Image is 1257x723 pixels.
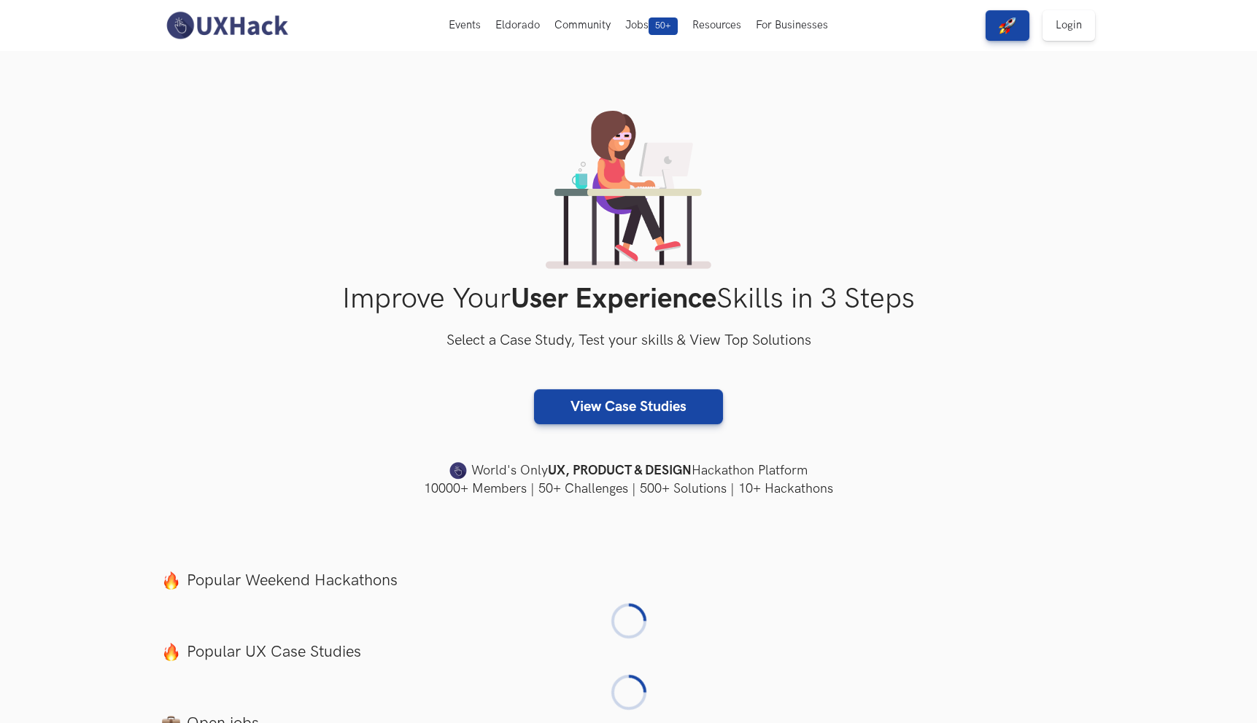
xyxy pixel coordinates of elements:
[162,643,180,661] img: fire.png
[162,282,1096,316] h1: Improve Your Skills in 3 Steps
[162,329,1096,353] h3: Select a Case Study, Test your skills & View Top Solutions
[162,461,1096,481] h4: World's Only Hackathon Platform
[449,461,467,480] img: uxhack-favicon-image.png
[511,282,716,316] strong: User Experience
[162,642,1096,662] label: Popular UX Case Studies
[162,571,180,590] img: fire.png
[162,480,1096,498] h4: 10000+ Members | 50+ Challenges | 500+ Solutions | 10+ Hackathons
[649,17,678,35] span: 50+
[534,389,723,424] a: View Case Studies
[546,111,711,269] img: lady working on laptop
[162,10,292,41] img: UXHack-logo.png
[548,461,692,481] strong: UX, PRODUCT & DESIGN
[1043,10,1095,41] a: Login
[999,17,1016,34] img: rocket
[162,571,1096,590] label: Popular Weekend Hackathons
